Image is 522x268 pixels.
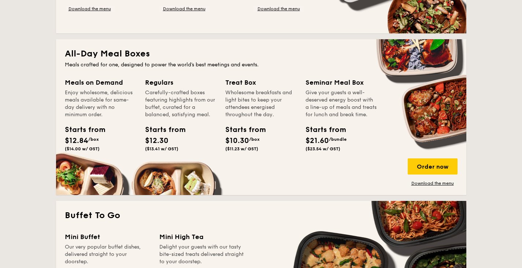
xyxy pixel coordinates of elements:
[65,146,100,151] span: ($14.00 w/ GST)
[306,124,338,135] div: Starts from
[306,146,340,151] span: ($23.54 w/ GST)
[145,124,178,135] div: Starts from
[306,89,377,118] div: Give your guests a well-deserved energy boost with a line-up of meals and treats for lunch and br...
[254,6,304,12] a: Download the menu
[225,89,297,118] div: Wholesome breakfasts and light bites to keep your attendees energised throughout the day.
[408,158,458,175] div: Order now
[225,124,258,135] div: Starts from
[249,137,260,142] span: /box
[65,136,88,145] span: $12.84
[225,146,258,151] span: ($11.23 w/ GST)
[306,77,377,88] div: Seminar Meal Box
[159,243,245,265] div: Delight your guests with our tasty bite-sized treats delivered straight to your doorstep.
[65,232,151,242] div: Mini Buffet
[306,136,329,145] span: $21.60
[65,210,458,221] h2: Buffet To Go
[65,6,115,12] a: Download the menu
[65,48,458,60] h2: All-Day Meal Boxes
[329,137,347,142] span: /bundle
[159,232,245,242] div: Mini High Tea
[408,180,458,186] a: Download the menu
[65,61,458,69] div: Meals crafted for one, designed to power the world's best meetings and events.
[88,137,99,142] span: /box
[145,77,216,88] div: Regulars
[65,124,98,135] div: Starts from
[159,6,209,12] a: Download the menu
[65,77,136,88] div: Meals on Demand
[225,136,249,145] span: $10.30
[145,136,169,145] span: $12.30
[145,146,178,151] span: ($13.41 w/ GST)
[65,89,136,118] div: Enjoy wholesome, delicious meals available for same-day delivery with no minimum order.
[65,243,151,265] div: Our very popular buffet dishes, delivered straight to your doorstep.
[145,89,216,118] div: Carefully-crafted boxes featuring highlights from our buffet, curated for a balanced, satisfying ...
[225,77,297,88] div: Treat Box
